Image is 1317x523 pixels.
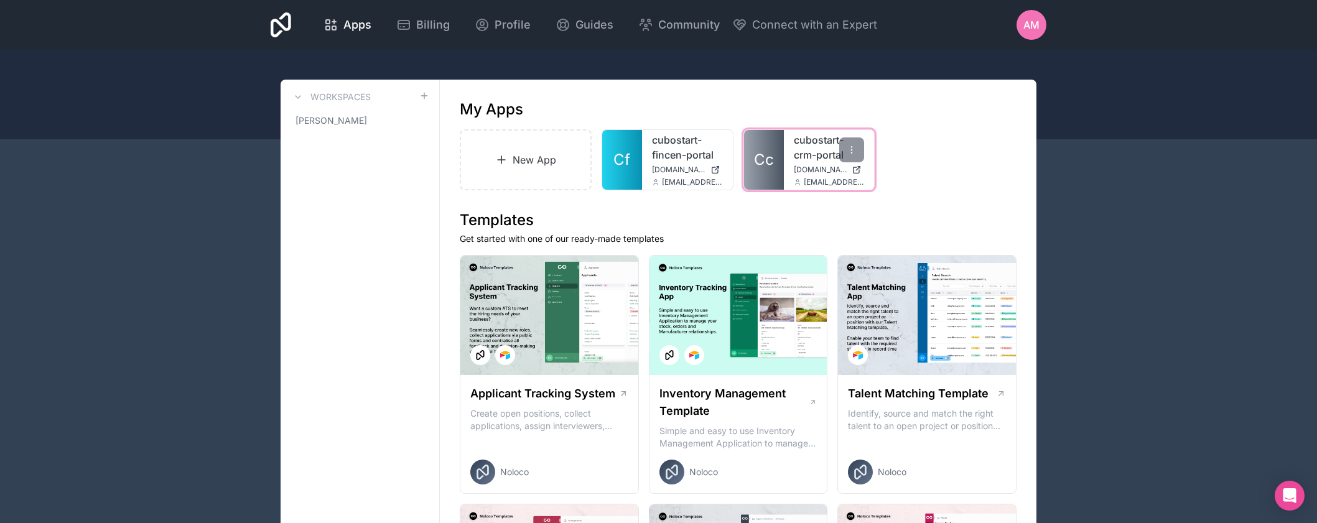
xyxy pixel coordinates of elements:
[1023,17,1040,32] span: AM
[460,129,592,190] a: New App
[465,11,541,39] a: Profile
[689,350,699,360] img: Airtable Logo
[662,177,723,187] span: [EMAIL_ADDRESS][DOMAIN_NAME]
[878,466,906,478] span: Noloco
[658,16,720,34] span: Community
[652,132,723,162] a: cubostart-fincen-portal
[575,16,613,34] span: Guides
[416,16,450,34] span: Billing
[848,407,1006,432] p: Identify, source and match the right talent to an open project or position with our Talent Matchi...
[460,233,1017,245] p: Get started with one of our ready-made templates
[291,109,429,132] a: [PERSON_NAME]
[296,114,367,127] span: [PERSON_NAME]
[754,150,774,170] span: Cc
[804,177,865,187] span: [EMAIL_ADDRESS][DOMAIN_NAME]
[495,16,531,34] span: Profile
[500,466,529,478] span: Noloco
[500,350,510,360] img: Airtable Logo
[794,132,865,162] a: cubostart-crm-portal
[470,385,615,402] h1: Applicant Tracking System
[314,11,381,39] a: Apps
[291,90,371,104] a: Workspaces
[744,130,784,190] a: Cc
[343,16,371,34] span: Apps
[848,385,989,402] h1: Talent Matching Template
[652,165,723,175] a: [DOMAIN_NAME]
[794,165,865,175] a: [DOMAIN_NAME]
[659,425,817,450] p: Simple and easy to use Inventory Management Application to manage your stock, orders and Manufact...
[628,11,730,39] a: Community
[689,466,718,478] span: Noloco
[460,100,523,119] h1: My Apps
[1275,481,1305,511] div: Open Intercom Messenger
[853,350,863,360] img: Airtable Logo
[386,11,460,39] a: Billing
[659,385,809,420] h1: Inventory Management Template
[310,91,371,103] h3: Workspaces
[470,407,628,432] p: Create open positions, collect applications, assign interviewers, centralise candidate feedback a...
[613,150,630,170] span: Cf
[732,16,877,34] button: Connect with an Expert
[794,165,847,175] span: [DOMAIN_NAME]
[460,210,1017,230] h1: Templates
[752,16,877,34] span: Connect with an Expert
[652,165,705,175] span: [DOMAIN_NAME]
[546,11,623,39] a: Guides
[602,130,642,190] a: Cf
